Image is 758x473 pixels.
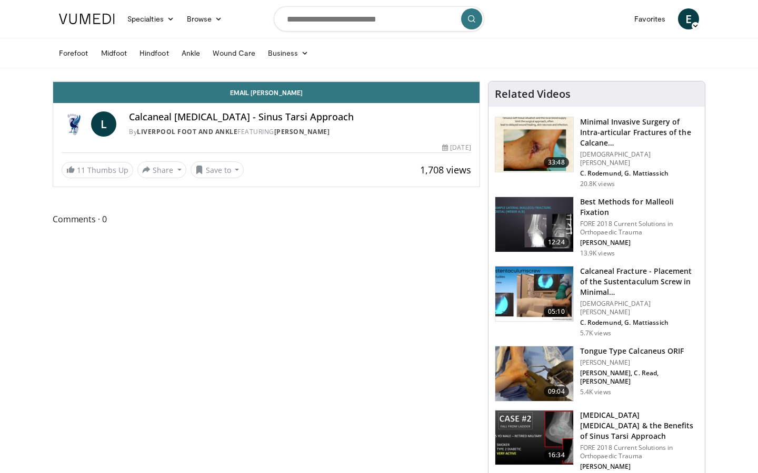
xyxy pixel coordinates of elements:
[495,88,571,100] h4: Related Videos
[133,43,175,64] a: Hindfoot
[274,127,330,136] a: [PERSON_NAME]
[77,165,85,175] span: 11
[59,14,115,24] img: VuMedi Logo
[62,162,133,178] a: 11 Thumbs Up
[580,444,699,460] p: FORE 2018 Current Solutions in Orthopaedic Trauma
[544,450,569,460] span: 16:34
[580,266,699,297] h3: Calcaneal Fracture - Placement of the Sustentaculum Screw in Minimal…
[191,161,244,178] button: Save to
[495,117,699,188] a: 33:48 Minimal Invasive Surgery of Intra-articular Fractures of the Calcane… [DEMOGRAPHIC_DATA][PE...
[137,161,186,178] button: Share
[175,43,206,64] a: Ankle
[580,220,699,236] p: FORE 2018 Current Solutions in Orthopaedic Trauma
[580,388,611,396] p: 5.4K views
[580,180,615,188] p: 20.8K views
[495,346,699,402] a: 09:04 Tongue Type Calcaneus ORIF [PERSON_NAME] [PERSON_NAME], C. Read, [PERSON_NAME] 5.4K views
[580,249,615,258] p: 13.9K views
[580,358,699,367] p: [PERSON_NAME]
[580,329,611,337] p: 5.7K views
[495,410,573,465] img: 4fd664d1-fd29-45a6-b4d5-2a0cc31efb43.150x105_q85_crop-smart_upscale.jpg
[544,157,569,168] span: 33:48
[62,111,87,137] img: Liverpool Foot and Ankle
[274,6,484,32] input: Search topics, interventions
[580,197,699,218] h3: Best Methods for Malleoli Fixation
[580,462,699,471] p: [PERSON_NAME]
[181,8,229,29] a: Browse
[137,127,237,136] a: Liverpool Foot and Ankle
[580,117,699,148] h3: Minimal Invasive Surgery of Intra-articular Fractures of the Calcane…
[580,239,699,247] p: [PERSON_NAME]
[495,266,573,321] img: ac27e1f5-cff1-4027-8ce1-cb5572e89b57.150x105_q85_crop-smart_upscale.jpg
[495,197,699,258] a: 12:24 Best Methods for Malleoli Fixation FORE 2018 Current Solutions in Orthopaedic Trauma [PERSO...
[442,143,471,152] div: [DATE]
[262,43,315,64] a: Business
[495,266,699,337] a: 05:10 Calcaneal Fracture - Placement of the Sustentaculum Screw in Minimal… [DEMOGRAPHIC_DATA][PE...
[580,150,699,167] p: [DEMOGRAPHIC_DATA][PERSON_NAME]
[580,318,699,327] p: C. Rodemund, G. Mattiassich
[580,346,699,356] h3: Tongue Type Calcaneus ORIF
[53,82,480,103] a: Email [PERSON_NAME]
[129,111,471,123] h4: Calcaneal [MEDICAL_DATA] - Sinus Tarsi Approach
[420,163,471,176] span: 1,708 views
[129,127,471,137] div: By FEATURING
[544,237,569,248] span: 12:24
[544,306,569,317] span: 05:10
[53,212,480,226] span: Comments 0
[678,8,699,29] a: E
[91,111,116,137] a: L
[495,117,573,172] img: 35a50d49-627e-422b-a069-3479b31312bc.150x105_q85_crop-smart_upscale.jpg
[580,369,699,386] p: [PERSON_NAME], C. Read, [PERSON_NAME]
[495,346,573,401] img: 7d4bbe89-061e-4901-8995-61c1e47da95c.150x105_q85_crop-smart_upscale.jpg
[580,169,699,178] p: C. Rodemund, G. Mattiassich
[628,8,672,29] a: Favorites
[53,43,95,64] a: Forefoot
[95,43,134,64] a: Midfoot
[121,8,181,29] a: Specialties
[544,386,569,397] span: 09:04
[580,300,699,316] p: [DEMOGRAPHIC_DATA][PERSON_NAME]
[206,43,262,64] a: Wound Care
[580,410,699,441] h3: [MEDICAL_DATA] [MEDICAL_DATA] & the Benefits of Sinus Tarsi Approach
[495,197,573,252] img: bb3c647c-2c54-4102-bd4b-4b25814f39ee.150x105_q85_crop-smart_upscale.jpg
